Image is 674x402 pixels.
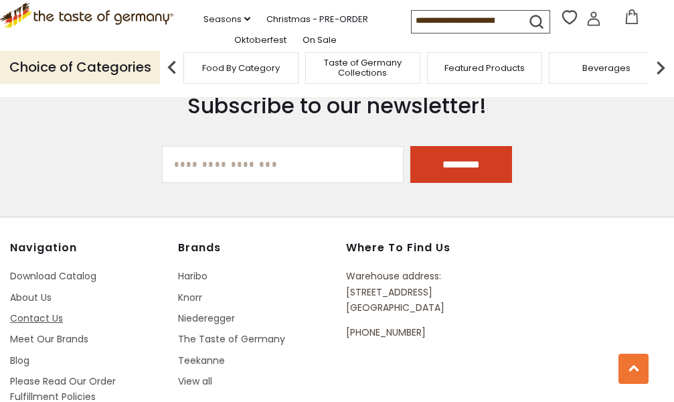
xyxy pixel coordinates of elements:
[10,291,52,304] a: About Us
[303,33,337,48] a: On Sale
[10,269,96,283] a: Download Catalog
[178,354,225,367] a: Teekanne
[10,332,88,346] a: Meet Our Brands
[178,375,212,388] a: View all
[309,58,416,78] a: Taste of Germany Collections
[10,241,167,255] h4: Navigation
[346,269,471,316] p: Warehouse address: [STREET_ADDRESS] [GEOGRAPHIC_DATA]
[178,269,207,283] a: Haribo
[178,291,202,304] a: Knorr
[444,63,525,73] a: Featured Products
[10,354,29,367] a: Blog
[162,92,513,119] h3: Subscribe to our newsletter!
[178,332,285,346] a: The Taste of Germany
[234,33,286,48] a: Oktoberfest
[203,12,250,27] a: Seasons
[647,54,674,81] img: next arrow
[178,312,235,325] a: Niederegger
[346,241,471,255] h4: Where to find us
[582,63,630,73] a: Beverages
[159,54,185,81] img: previous arrow
[202,63,280,73] a: Food By Category
[266,12,368,27] a: Christmas - PRE-ORDER
[346,325,471,340] p: [PHONE_NUMBER]
[178,241,335,255] h4: Brands
[10,312,63,325] a: Contact Us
